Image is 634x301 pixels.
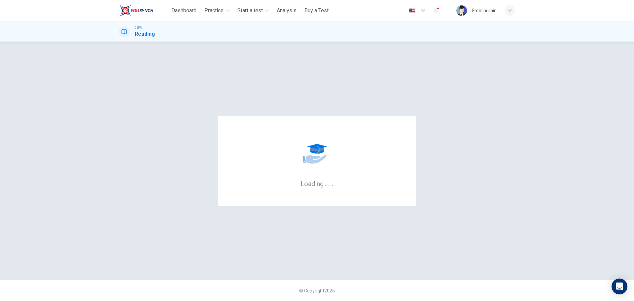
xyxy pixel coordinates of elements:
span: Buy a Test [304,7,329,15]
h6: . [328,178,330,188]
h1: Reading [135,30,155,38]
h6: . [331,178,334,188]
div: Fatin nurain [472,7,497,15]
span: Start a test [237,7,263,15]
span: Dashboard [171,7,196,15]
span: Analysis [277,7,297,15]
button: Analysis [274,5,299,17]
button: Dashboard [169,5,199,17]
a: ELTC logo [119,4,169,17]
h6: . [325,178,327,188]
button: Start a test [235,5,271,17]
span: CEFR [135,25,142,30]
span: © Copyright 2025 [299,288,335,293]
img: ELTC logo [119,4,154,17]
button: Practice [202,5,232,17]
span: Practice [204,7,224,15]
img: Profile picture [456,5,467,16]
h6: Loading [300,179,334,188]
button: Buy a Test [302,5,331,17]
img: en [408,8,416,13]
div: Open Intercom Messenger [612,279,627,294]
